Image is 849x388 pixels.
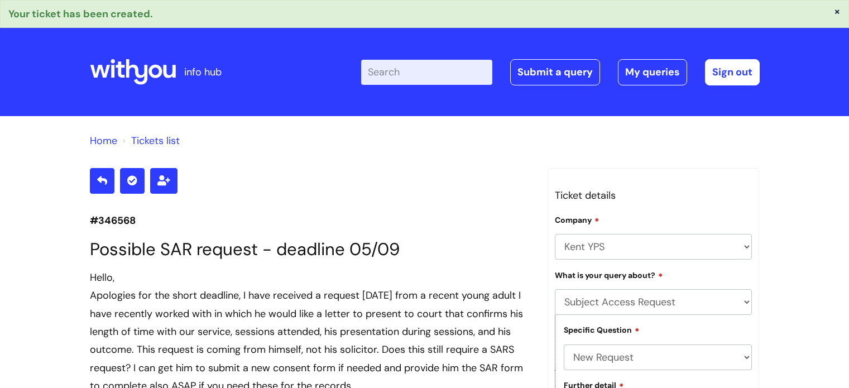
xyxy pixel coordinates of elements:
p: #346568 [90,212,531,229]
button: × [834,6,841,16]
input: Search [361,60,492,84]
a: Sign out [705,59,760,85]
h3: Ticket details [555,186,752,204]
label: Specific Question [564,324,640,335]
a: Home [90,134,117,147]
p: info hub [184,63,222,81]
a: Submit a query [510,59,600,85]
li: Solution home [90,132,117,150]
li: Tickets list [120,132,180,150]
div: Hello, [90,269,531,286]
h1: Possible SAR request - deadline 05/09 [90,239,531,260]
div: | - [361,59,760,85]
label: What is your query about? [555,269,663,280]
a: My queries [618,59,687,85]
label: Company [555,214,599,225]
a: Tickets list [131,134,180,147]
